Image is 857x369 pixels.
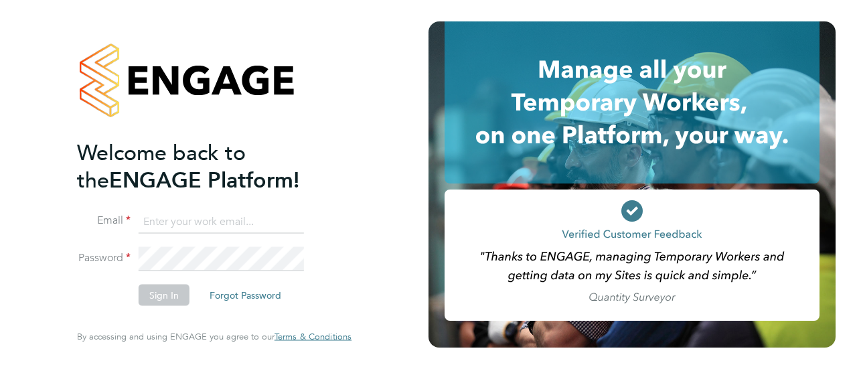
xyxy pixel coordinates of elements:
span: Welcome back to the [77,139,246,193]
input: Enter your work email... [139,210,304,234]
label: Password [77,251,131,265]
h2: ENGAGE Platform! [77,139,338,194]
button: Sign In [139,285,189,306]
label: Email [77,214,131,228]
button: Forgot Password [199,285,292,306]
a: Terms & Conditions [275,331,352,342]
span: By accessing and using ENGAGE you agree to our [77,331,352,342]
